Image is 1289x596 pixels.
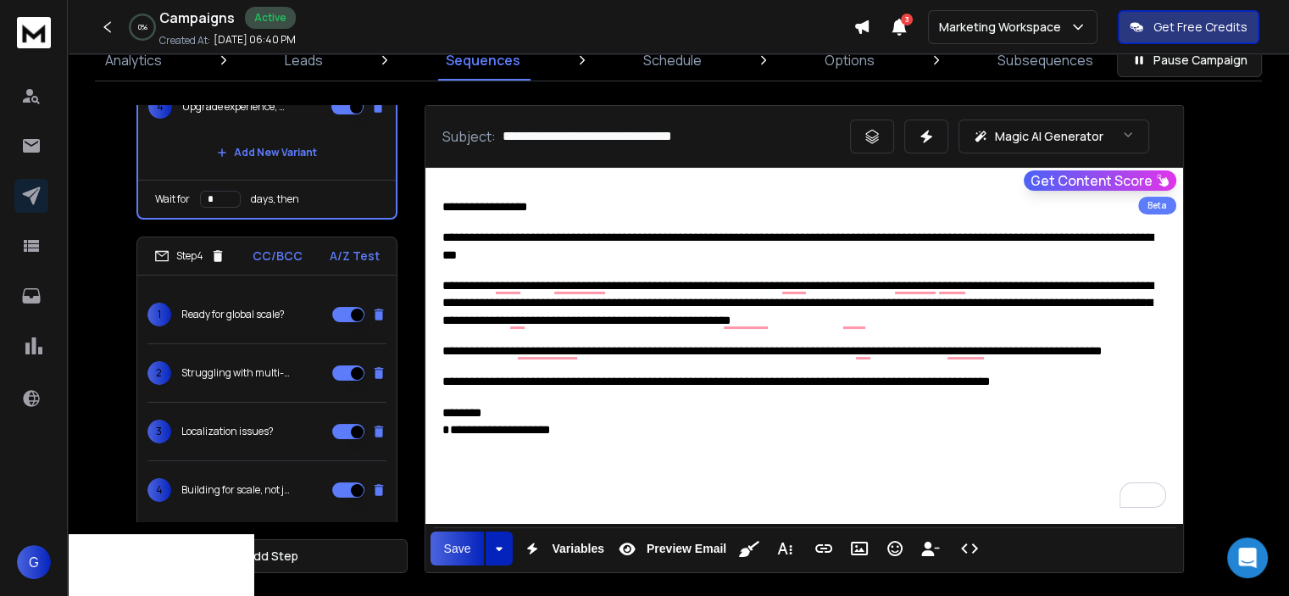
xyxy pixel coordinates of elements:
button: Insert Link (Ctrl+K) [808,532,840,565]
a: Schedule [633,40,712,81]
button: Insert Unsubscribe Link [914,532,947,565]
p: Get Free Credits [1153,19,1247,36]
a: Leads [275,40,333,81]
p: Sequences [446,50,520,70]
button: G [17,545,51,579]
div: Keywords by Traffic [187,100,286,111]
p: A/Z Test [330,248,380,265]
img: tab_domain_overview_orange.svg [46,98,59,112]
span: Variables [548,542,608,556]
p: Subsequences [997,50,1093,70]
button: Code View [953,532,986,565]
button: Add New Variant [203,136,331,170]
button: Add Step [136,539,408,573]
p: Magic AI Generator [995,128,1103,145]
button: Clean HTML [733,532,765,565]
p: 0 % [138,22,147,32]
p: Marketing Workspace [939,19,1068,36]
h1: Campaigns [159,8,235,28]
p: Leads [285,50,323,70]
span: 4 [148,95,172,119]
p: days, then [251,192,299,206]
p: Localization issues? [181,425,274,438]
button: Magic AI Generator [958,120,1149,153]
button: More Text [769,532,801,565]
div: To enrich screen reader interactions, please activate Accessibility in Grammarly extension settings [425,168,1183,524]
a: Options [814,40,885,81]
div: Step 4 [154,248,225,264]
a: Sequences [436,40,531,81]
p: CC/BCC [253,248,303,265]
span: 3 [147,420,171,443]
div: v 4.0.25 [47,27,83,41]
div: Active [245,7,296,29]
span: Preview Email [643,542,730,556]
p: Ready for global scale? [181,308,285,321]
div: Domain Overview [64,100,152,111]
p: Building for scale, not just launch [181,483,290,497]
p: Subject: [442,126,496,147]
button: Preview Email [611,532,730,565]
span: 3 [901,14,913,25]
p: Analytics [105,50,162,70]
button: Insert Image (Ctrl+P) [843,532,875,565]
button: Variables [516,532,608,565]
div: Domain: [URL] [44,44,120,58]
img: logo_orange.svg [27,27,41,41]
button: Add New Variant [203,519,331,553]
p: Wait for [155,192,190,206]
a: Analytics [95,40,172,81]
img: tab_keywords_by_traffic_grey.svg [169,98,182,112]
button: Pause Campaign [1117,43,1262,77]
p: [DATE] 06:40 PM [214,33,296,47]
button: Emoticons [879,532,911,565]
p: Schedule [643,50,702,70]
span: 1 [147,303,171,326]
p: Created At: [159,34,210,47]
li: Step4CC/BCCA/Z Test1Ready for global scale?2Struggling with multi-region traffic?3Localization is... [136,237,397,564]
div: Beta [1138,197,1176,214]
a: Subsequences [987,40,1103,81]
span: 4 [147,478,171,502]
img: website_grey.svg [27,44,41,58]
button: Get Free Credits [1118,10,1259,44]
button: Get Content Score [1024,170,1176,191]
p: Upgrade experience, unlock features [182,100,291,114]
p: Options [825,50,875,70]
img: logo [17,17,51,48]
span: 2 [147,361,171,385]
div: Open Intercom Messenger [1227,538,1268,578]
button: Save [431,532,485,565]
p: Struggling with multi-region traffic? [181,366,290,380]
